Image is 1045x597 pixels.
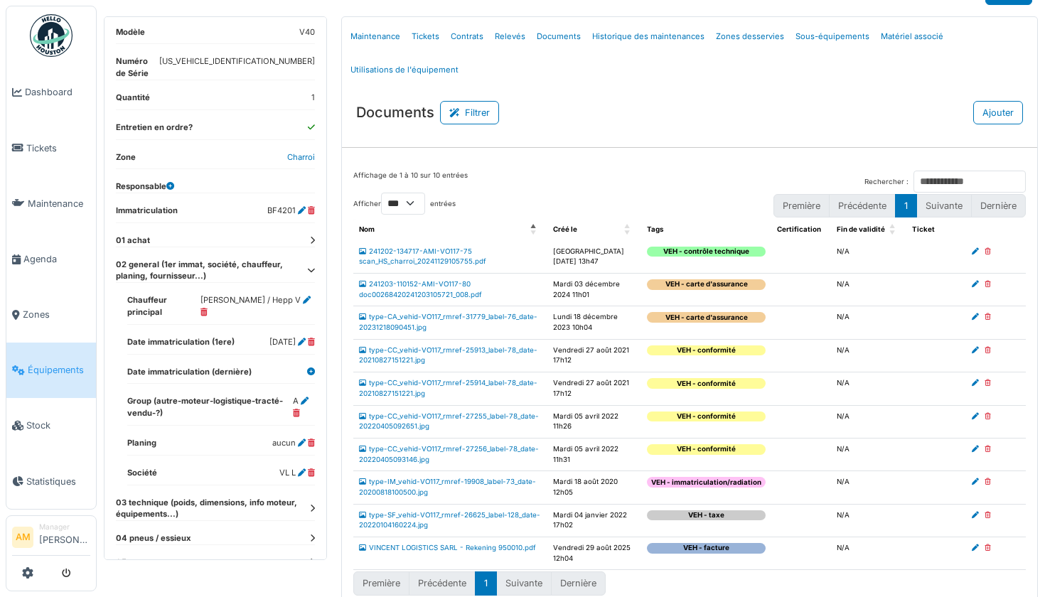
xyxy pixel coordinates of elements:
[831,274,906,306] td: N/A
[26,419,90,432] span: Stock
[647,378,766,389] div: VEH - conformité
[359,313,537,331] a: type-CA_vehid-VO117_rmref-31779_label-76_date-20231218090451.jpg
[895,194,917,217] button: 1
[359,445,539,463] a: type-CC_vehid-VO117_rmref-27256_label-78_date-20220405093146.jpg
[359,478,536,496] a: type-IM_vehid-VO117_rmref-19908_label-73_date-20200818100500.jpg
[28,197,90,210] span: Maintenance
[547,306,641,339] td: Lundi 18 décembre 2023 10h04
[6,120,96,176] a: Tickets
[272,437,315,449] dd: aucun
[831,438,906,470] td: N/A
[127,336,235,354] dt: Date immatriculation (1ere)
[116,259,315,283] dt: 02 general (1er immat, société, chauffeur, planing, fournisseur...)
[269,336,315,348] dd: [DATE]
[359,379,537,397] a: type-CC_vehid-VO117_rmref-25914_label-78_date-20210827151221.jpg
[12,527,33,548] li: AM
[116,235,315,247] dt: 01 achat
[547,504,641,537] td: Mardi 04 janvier 2022 17h02
[345,20,406,53] a: Maintenance
[299,26,315,38] dd: V40
[6,343,96,398] a: Équipements
[547,274,641,306] td: Mardi 03 décembre 2024 11h01
[647,412,766,422] div: VEH - conformité
[359,511,540,529] a: type-SF_vehid-VO117_rmref-26625_label-128_date-20220104160224.jpg
[647,247,766,257] div: VEH - contrôle technique
[381,193,425,215] select: Afficherentrées
[647,444,766,455] div: VEH - conformité
[279,467,315,479] dd: VL L
[831,306,906,339] td: N/A
[287,152,315,162] a: Charroi
[530,219,539,241] span: Nom: Activate to invert sorting
[624,219,633,241] span: Créé le: Activate to sort
[359,225,375,233] span: Nom
[116,556,315,569] dt: 05 vente
[127,366,252,384] dt: Date immatriculation (dernière)
[547,241,641,274] td: [GEOGRAPHIC_DATA][DATE] 13h47
[489,20,531,53] a: Relevés
[531,20,586,53] a: Documents
[647,543,766,554] div: VEH - facture
[889,219,898,241] span: Fin de validité: Activate to sort
[864,177,909,188] label: Rechercher :
[200,294,314,318] dd: [PERSON_NAME] / Hepp V
[445,20,489,53] a: Contrats
[647,510,766,521] div: VEH - taxe
[647,477,766,488] div: VEH - immatriculation/radiation
[973,101,1023,124] button: Ajouter
[547,339,641,372] td: Vendredi 27 août 2021 17h12
[6,287,96,343] a: Zones
[127,294,200,324] dt: Chauffeur principal
[647,345,766,356] div: VEH - conformité
[6,453,96,509] a: Statistiques
[6,231,96,286] a: Agenda
[586,20,710,53] a: Historique des maintenances
[116,26,145,44] dt: Modèle
[406,20,445,53] a: Tickets
[647,279,766,290] div: VEH - carte d'assurance
[353,193,456,215] label: Afficher entrées
[127,467,157,485] dt: Société
[28,363,90,377] span: Équipements
[777,225,821,233] span: Certification
[831,339,906,372] td: N/A
[353,171,468,193] div: Affichage de 1 à 10 sur 10 entrées
[116,55,159,80] dt: Numéro de Série
[831,241,906,274] td: N/A
[547,405,641,438] td: Mardi 05 avril 2022 11h26
[159,55,315,74] dd: [US_VEHICLE_IDENTIFICATION_NUMBER]
[547,438,641,470] td: Mardi 05 avril 2022 11h31
[553,225,577,233] span: Créé le
[311,92,315,104] dd: 1
[26,141,90,155] span: Tickets
[23,252,90,266] span: Agenda
[547,372,641,405] td: Vendredi 27 août 2021 17h12
[359,280,482,298] a: 241203-110152-AMI-VO117-80 doc00268420241203105721_008.pdf
[116,181,174,193] dt: Responsable
[116,205,178,222] dt: Immatriculation
[359,247,486,266] a: 241202-134717-AMI-VO117-75 scan_HS_charroi_20241129105755.pdf
[353,571,606,595] nav: pagination
[293,395,314,419] dd: A
[359,544,536,552] a: VINCENT LOGISTICS SARL - Rekening 950010.pdf
[790,20,875,53] a: Sous-équipements
[116,92,150,109] dt: Quantité
[647,225,663,233] span: Tags
[26,475,90,488] span: Statistiques
[710,20,790,53] a: Zones desservies
[831,405,906,438] td: N/A
[30,14,73,57] img: Badge_color-CXgf-gQk.svg
[359,346,537,365] a: type-CC_vehid-VO117_rmref-25913_label-78_date-20210827151221.jpg
[547,537,641,570] td: Vendredi 29 août 2025 12h04
[359,412,539,431] a: type-CC_vehid-VO117_rmref-27255_label-78_date-20220405092651.jpg
[267,205,315,217] dd: BF4201
[831,537,906,570] td: N/A
[25,85,90,99] span: Dashboard
[875,20,949,53] a: Matériel associé
[837,225,885,233] span: Fin de validité
[647,312,766,323] div: VEH - carte d'assurance
[6,176,96,231] a: Maintenance
[127,437,156,455] dt: Planing
[345,53,464,87] a: Utilisations de l'équipement
[440,101,499,124] button: Filtrer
